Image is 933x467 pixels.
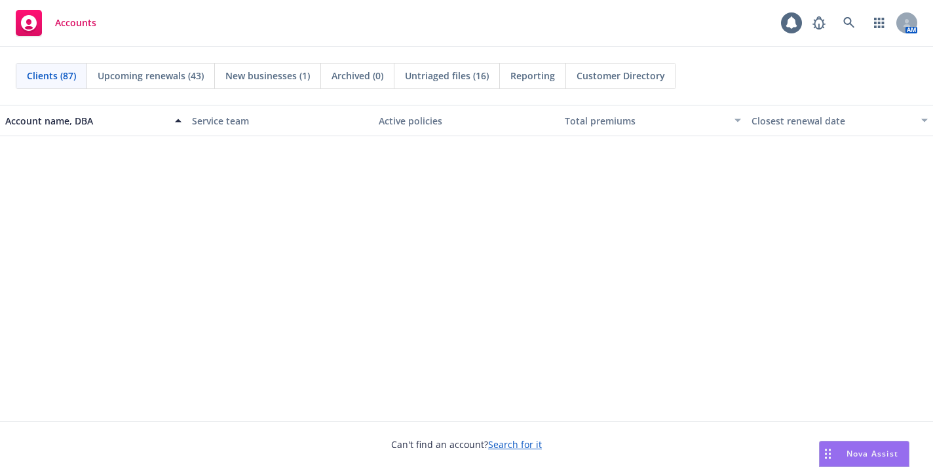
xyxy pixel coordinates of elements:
[10,5,102,41] a: Accounts
[27,69,76,83] span: Clients (87)
[405,69,489,83] span: Untriaged files (16)
[391,438,542,451] span: Can't find an account?
[820,441,836,466] div: Drag to move
[373,105,560,136] button: Active policies
[55,18,96,28] span: Accounts
[225,69,310,83] span: New businesses (1)
[577,69,665,83] span: Customer Directory
[187,105,373,136] button: Service team
[98,69,204,83] span: Upcoming renewals (43)
[379,114,555,128] div: Active policies
[488,438,542,451] a: Search for it
[332,69,383,83] span: Archived (0)
[192,114,368,128] div: Service team
[510,69,555,83] span: Reporting
[746,105,933,136] button: Closest renewal date
[565,114,727,128] div: Total premiums
[847,448,898,459] span: Nova Assist
[836,10,862,36] a: Search
[866,10,892,36] a: Switch app
[752,114,913,128] div: Closest renewal date
[5,114,167,128] div: Account name, DBA
[806,10,832,36] a: Report a Bug
[819,441,909,467] button: Nova Assist
[560,105,746,136] button: Total premiums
